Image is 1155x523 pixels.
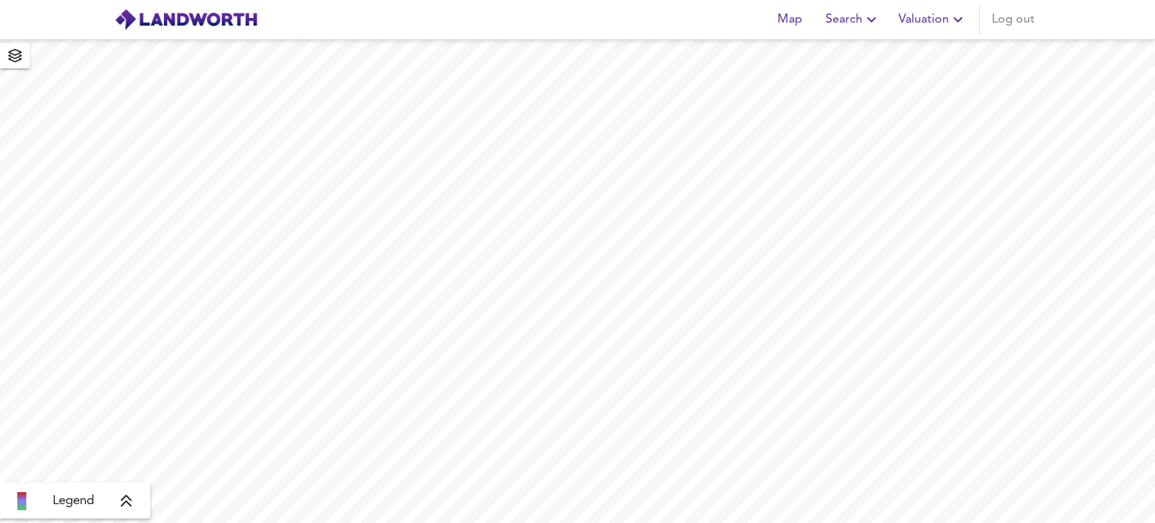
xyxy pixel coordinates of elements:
button: Log out [986,5,1041,35]
button: Search [820,5,887,35]
span: Legend [53,492,94,510]
span: Search [826,9,881,30]
span: Valuation [899,9,967,30]
img: logo [114,8,258,31]
button: Valuation [893,5,973,35]
span: Log out [992,9,1035,30]
span: Map [772,9,808,30]
button: Map [765,5,814,35]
